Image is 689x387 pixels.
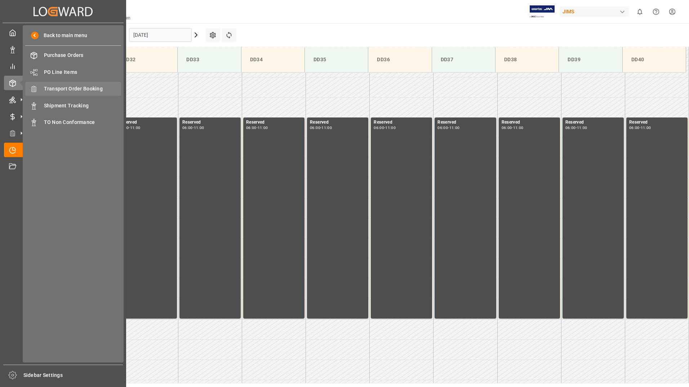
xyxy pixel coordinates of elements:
a: TO Non Conformance [25,115,121,129]
a: My Reports [4,59,122,73]
a: Timeslot Management V2 [4,143,122,157]
div: - [320,126,321,129]
input: DD-MM-YYYY [129,28,192,42]
a: Transport Order Booking [25,82,121,96]
div: 11:00 [321,126,332,129]
div: 06:00 [374,126,384,129]
div: DD37 [438,53,489,66]
div: DD39 [565,53,616,66]
div: JIMS [560,6,629,17]
div: - [576,126,577,129]
div: - [512,126,513,129]
button: show 0 new notifications [632,4,648,20]
div: - [129,126,130,129]
div: Reserved [437,119,493,126]
button: JIMS [560,5,632,18]
div: - [193,126,194,129]
div: 11:00 [641,126,651,129]
div: Reserved [374,119,429,126]
div: 06:00 [502,126,512,129]
a: Document Management [4,160,122,174]
div: DD38 [501,53,553,66]
a: Shipment Tracking [25,98,121,112]
span: Shipment Tracking [44,102,121,110]
div: 06:00 [182,126,193,129]
span: Sidebar Settings [23,372,123,379]
span: Transport Order Booking [44,85,121,93]
div: 06:00 [565,126,576,129]
div: 11:00 [130,126,141,129]
div: Reserved [502,119,557,126]
a: PO Line Items [25,65,121,79]
a: My Cockpit [4,26,122,40]
a: Purchase Orders [25,48,121,62]
div: DD34 [247,53,299,66]
span: Back to main menu [39,32,87,39]
div: Reserved [565,119,621,126]
div: 06:00 [246,126,257,129]
div: 11:00 [385,126,396,129]
div: 11:00 [258,126,268,129]
div: 11:00 [449,126,460,129]
button: Help Center [648,4,664,20]
div: 11:00 [577,126,587,129]
div: Reserved [246,119,302,126]
img: Exertis%20JAM%20-%20Email%20Logo.jpg_1722504956.jpg [530,5,555,18]
div: Reserved [310,119,365,126]
div: Reserved [119,119,174,126]
div: DD40 [628,53,680,66]
span: TO Non Conformance [44,119,121,126]
div: 11:00 [194,126,204,129]
div: 06:00 [437,126,448,129]
div: DD36 [374,53,426,66]
div: DD33 [183,53,235,66]
div: - [257,126,258,129]
div: Reserved [629,119,685,126]
div: DD35 [311,53,362,66]
div: - [384,126,385,129]
div: 11:00 [513,126,524,129]
div: 06:00 [310,126,320,129]
div: - [448,126,449,129]
div: Reserved [182,119,238,126]
span: Purchase Orders [44,52,121,59]
div: 06:00 [629,126,640,129]
div: DD32 [120,53,172,66]
span: PO Line Items [44,68,121,76]
a: Data Management [4,42,122,56]
div: - [640,126,641,129]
